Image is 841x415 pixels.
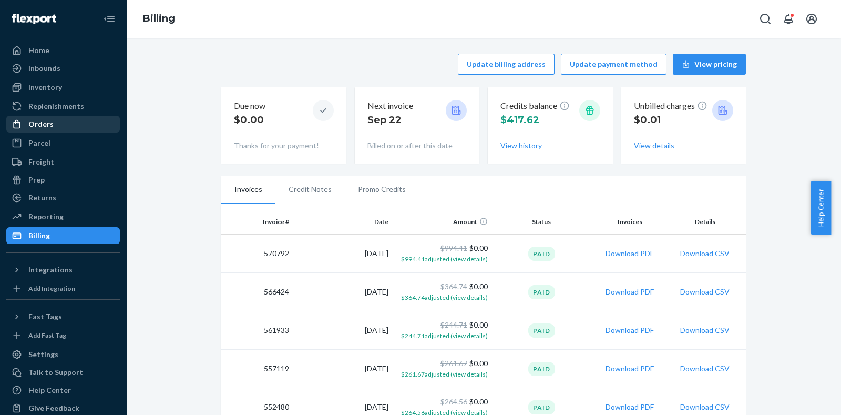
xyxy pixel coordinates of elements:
span: $264.56 [440,397,467,406]
span: $244.71 adjusted (view details) [401,332,488,340]
div: Give Feedback [28,403,79,413]
td: [DATE] [293,350,393,388]
p: Billed on or after this date [367,140,467,151]
div: Freight [28,157,54,167]
button: View history [500,140,542,151]
button: Download PDF [606,363,654,374]
th: Date [293,209,393,235]
th: Amount [393,209,492,235]
div: Help Center [28,385,71,396]
p: Sep 22 [367,113,413,127]
td: 561933 [221,311,293,350]
div: Paid [528,247,555,261]
button: View details [634,140,674,151]
ol: breadcrumbs [135,4,183,34]
td: [DATE] [293,235,393,273]
button: Download CSV [680,402,730,412]
div: Home [28,45,49,56]
a: Talk to Support [6,364,120,381]
a: Settings [6,346,120,363]
div: Settings [28,349,58,360]
span: $364.74 [440,282,467,291]
div: Paid [528,285,555,299]
p: $0.00 [234,113,265,127]
p: Thanks for your payment! [234,140,334,151]
button: $261.67adjusted (view details) [401,369,488,379]
a: Billing [143,13,175,24]
div: Orders [28,119,54,129]
div: Returns [28,193,56,203]
td: 566424 [221,273,293,311]
button: Download CSV [680,363,730,374]
li: Credit Notes [275,176,345,203]
a: Returns [6,189,120,206]
a: Billing [6,227,120,244]
div: Integrations [28,265,73,275]
button: $364.74adjusted (view details) [401,292,488,302]
button: Help Center [811,181,831,235]
p: Unbilled charges [634,100,707,112]
button: Update billing address [458,54,555,75]
li: Invoices [221,176,275,204]
a: Replenishments [6,98,120,115]
button: Open account menu [801,8,822,29]
p: $0.01 [634,113,707,127]
span: $261.67 [440,359,467,368]
div: Prep [28,175,45,185]
div: Parcel [28,138,50,148]
li: Promo Credits [345,176,419,203]
td: $0.00 [393,350,492,388]
td: [DATE] [293,273,393,311]
a: Parcel [6,135,120,151]
div: Paid [528,323,555,338]
a: Home [6,42,120,59]
a: Add Integration [6,282,120,295]
a: Reporting [6,208,120,225]
td: [DATE] [293,311,393,350]
a: Freight [6,154,120,170]
button: Download CSV [680,248,730,259]
button: Download PDF [606,402,654,412]
div: Add Integration [28,284,75,293]
div: Add Fast Tag [28,331,66,340]
div: Inbounds [28,63,60,74]
div: Billing [28,230,50,241]
div: Paid [528,362,555,376]
button: Download PDF [606,325,654,336]
div: Inventory [28,82,62,93]
p: Credits balance [500,100,570,112]
button: Integrations [6,261,120,278]
div: Fast Tags [28,311,62,322]
p: Due now [234,100,265,112]
button: Download PDF [606,287,654,297]
button: Open notifications [778,8,799,29]
span: $364.74 adjusted (view details) [401,293,488,301]
div: Talk to Support [28,367,83,378]
button: Update payment method [561,54,666,75]
button: Close Navigation [99,8,120,29]
div: Reporting [28,211,64,222]
button: Download PDF [606,248,654,259]
td: $0.00 [393,311,492,350]
a: Help Center [6,382,120,399]
div: Paid [528,400,555,414]
span: $417.62 [500,114,539,126]
a: Inventory [6,79,120,96]
img: Flexport logo [12,14,56,24]
button: Download CSV [680,287,730,297]
th: Status [492,209,591,235]
th: Invoices [591,209,669,235]
span: $994.41 [440,244,467,252]
a: Prep [6,171,120,188]
button: Open Search Box [755,8,776,29]
a: Inbounds [6,60,120,77]
a: Add Fast Tag [6,329,120,342]
p: Next invoice [367,100,413,112]
span: $244.71 [440,320,467,329]
div: Replenishments [28,101,84,112]
button: Fast Tags [6,308,120,325]
span: $261.67 adjusted (view details) [401,370,488,378]
button: Download CSV [680,325,730,336]
td: 557119 [221,350,293,388]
